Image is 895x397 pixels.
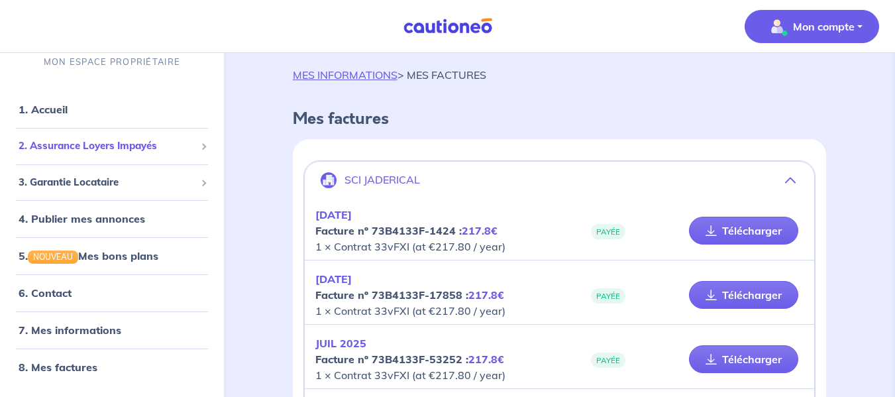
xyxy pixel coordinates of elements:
[766,16,788,37] img: illu_account_valid_menu.svg
[315,224,498,237] strong: Facture nº 73B4133F-1424 :
[19,323,121,337] a: 7. Mes informations
[315,207,560,255] p: 1 × Contrat 33vFXI (at €217.80 / year)
[19,361,97,374] a: 8. Mes factures
[44,56,180,68] p: MON ESPACE PROPRIÉTAIRE
[591,224,625,239] span: PAYÉE
[19,286,72,300] a: 6. Contact
[315,335,560,383] p: 1 × Contrat 33vFXI (at €217.80 / year)
[305,164,814,196] button: SCI JADERICAL
[591,288,625,304] span: PAYÉE
[315,288,504,302] strong: Facture nº 73B4133F-17858 :
[293,109,826,129] h4: Mes factures
[5,205,219,232] div: 4. Publier mes annonces
[745,10,879,43] button: illu_account_valid_menu.svgMon compte
[19,139,195,154] span: 2. Assurance Loyers Impayés
[5,354,219,380] div: 8. Mes factures
[5,243,219,269] div: 5.NOUVEAUMes bons plans
[468,353,504,366] em: 217.8€
[468,288,504,302] em: 217.8€
[591,353,625,368] span: PAYÉE
[19,103,68,116] a: 1. Accueil
[5,170,219,196] div: 3. Garantie Locataire
[689,281,798,309] a: Télécharger
[315,353,504,366] strong: Facture nº 73B4133F-53252 :
[5,96,219,123] div: 1. Accueil
[5,317,219,343] div: 7. Mes informations
[462,224,498,237] em: 217.8€
[19,249,158,262] a: 5.NOUVEAUMes bons plans
[315,337,366,350] em: JUIL 2025
[315,208,352,221] em: [DATE]
[293,68,397,82] a: MES INFORMATIONS
[344,174,420,186] p: SCI JADERICAL
[5,280,219,306] div: 6. Contact
[5,133,219,159] div: 2. Assurance Loyers Impayés
[19,212,145,225] a: 4. Publier mes annonces
[689,217,798,245] a: Télécharger
[689,345,798,373] a: Télécharger
[793,19,855,34] p: Mon compte
[293,67,486,83] p: > MES FACTURES
[315,271,560,319] p: 1 × Contrat 33vFXI (at €217.80 / year)
[19,175,195,190] span: 3. Garantie Locataire
[315,272,352,286] em: [DATE]
[398,18,498,34] img: Cautioneo
[321,172,337,188] img: illu_company.svg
